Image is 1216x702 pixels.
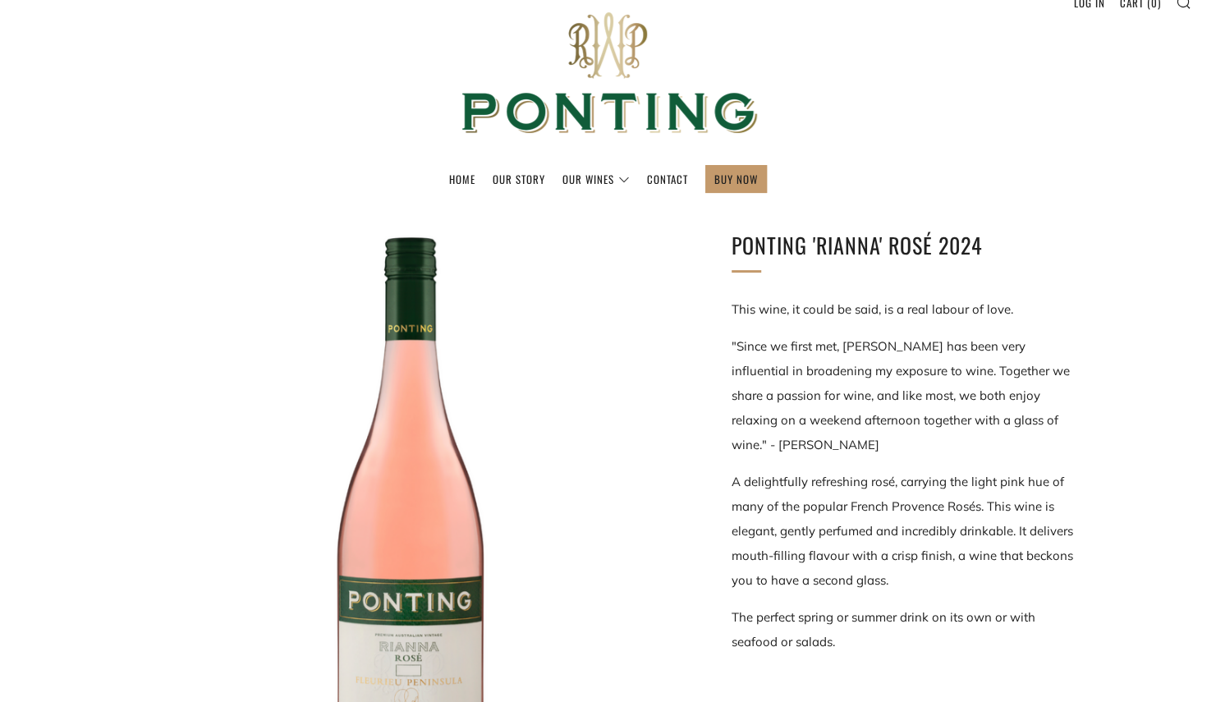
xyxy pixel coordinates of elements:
a: Our Story [493,166,545,192]
a: Our Wines [562,166,630,192]
a: Home [449,166,475,192]
a: BUY NOW [714,166,758,192]
p: A delightfully refreshing rosé, carrying the light pink hue of many of the popular French Provenc... [732,470,1076,593]
p: The perfect spring or summer drink on its own or with seafood or salads. [732,605,1076,654]
h1: Ponting 'Rianna' Rosé 2024 [732,228,1076,263]
a: Contact [647,166,688,192]
p: "Since we first met, [PERSON_NAME] has been very influential in broadening my exposure to wine. T... [732,334,1076,457]
p: This wine, it could be said, is a real labour of love. [732,297,1076,322]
